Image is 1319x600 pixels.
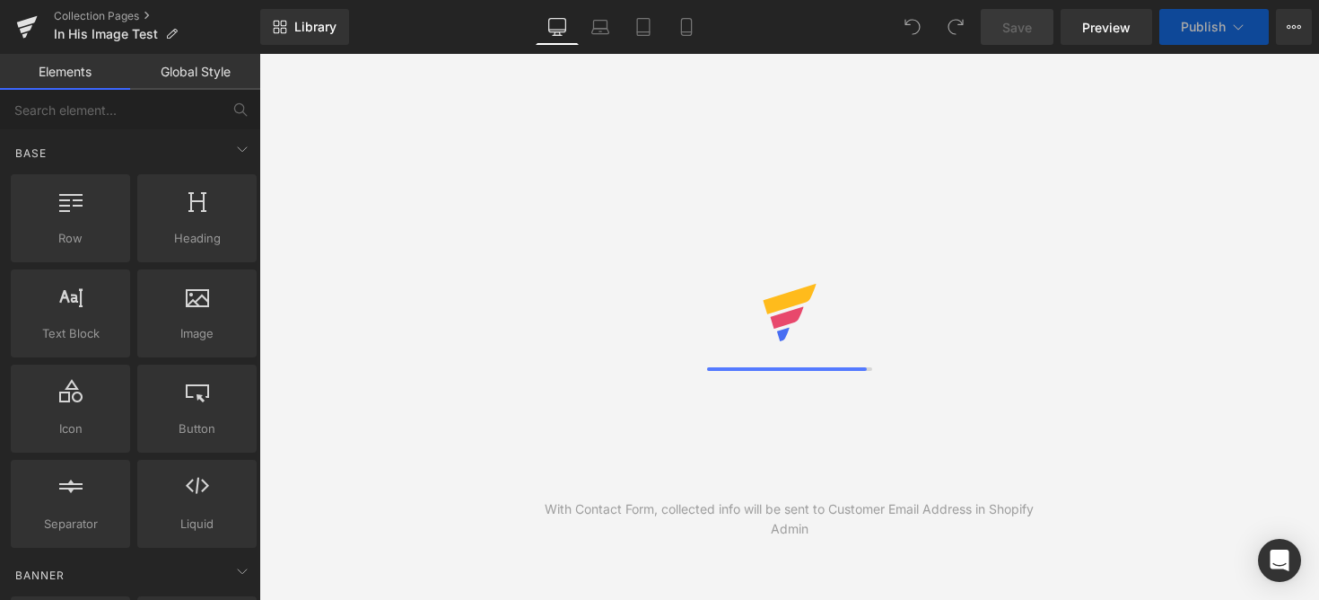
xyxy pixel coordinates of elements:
span: Banner [13,567,66,584]
span: Icon [16,419,125,438]
span: Image [143,324,251,343]
span: Liquid [143,515,251,534]
span: Save [1002,18,1032,37]
span: Text Block [16,324,125,343]
button: Undo [895,9,930,45]
span: Row [16,229,125,248]
span: Publish [1181,20,1226,34]
a: Preview [1061,9,1152,45]
span: Base [13,145,48,162]
button: Publish [1159,9,1269,45]
a: Mobile [665,9,708,45]
button: Redo [938,9,974,45]
a: Global Style [130,54,260,90]
a: New Library [260,9,349,45]
span: Separator [16,515,125,534]
a: Laptop [579,9,622,45]
span: Library [294,19,336,35]
button: More [1276,9,1312,45]
span: In His Image Test [54,27,158,41]
span: Heading [143,229,251,248]
div: With Contact Form, collected info will be sent to Customer Email Address in Shopify Admin [524,499,1054,539]
span: Preview [1082,18,1131,37]
a: Tablet [622,9,665,45]
span: Button [143,419,251,438]
a: Collection Pages [54,9,260,23]
a: Desktop [536,9,579,45]
div: Open Intercom Messenger [1258,539,1301,582]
